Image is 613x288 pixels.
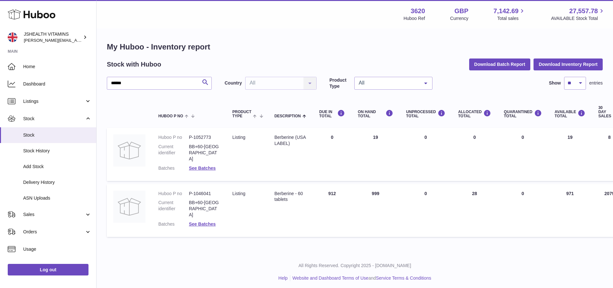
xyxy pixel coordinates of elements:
[189,200,219,218] dd: BB+60-[GEOGRAPHIC_DATA]
[551,7,605,22] a: 27,557.78 AVAILABLE Stock Total
[548,128,592,181] td: 19
[274,191,306,203] div: Berberine - 60 tablets
[23,98,85,104] span: Listings
[290,275,431,281] li: and
[23,81,91,87] span: Dashboard
[569,7,598,15] span: 27,557.78
[319,110,345,118] div: DUE IN TOTAL
[351,184,400,237] td: 999
[497,15,526,22] span: Total sales
[232,135,245,140] span: listing
[107,42,603,52] h1: My Huboo - Inventory report
[189,166,216,171] a: See Batches
[23,116,85,122] span: Stock
[158,200,189,218] dt: Current identifier
[158,134,189,140] dt: Huboo P no
[454,7,468,15] strong: GBP
[23,164,91,170] span: Add Stock
[232,110,251,118] span: Product Type
[522,191,524,196] span: 0
[158,144,189,162] dt: Current identifier
[452,128,497,181] td: 0
[458,110,491,118] div: ALLOCATED Total
[189,221,216,227] a: See Batches
[102,263,608,269] p: All Rights Reserved. Copyright 2025 - [DOMAIN_NAME]
[293,275,368,281] a: Website and Dashboard Terms of Use
[404,15,425,22] div: Huboo Ref
[158,191,189,197] dt: Huboo P no
[534,59,603,70] button: Download Inventory Report
[504,110,542,118] div: QUARANTINED Total
[548,184,592,237] td: 971
[469,59,531,70] button: Download Batch Report
[23,246,91,252] span: Usage
[450,15,469,22] div: Currency
[549,80,561,86] label: Show
[189,144,219,162] dd: BB+60-[GEOGRAPHIC_DATA]
[274,134,306,147] div: Berberine (USA LABEL)
[400,184,452,237] td: 0
[24,31,82,43] div: JSHEALTH VITAMINS
[522,135,524,140] span: 0
[330,77,351,89] label: Product Type
[551,15,605,22] span: AVAILABLE Stock Total
[113,134,145,166] img: product image
[189,191,219,197] dd: P-1046041
[158,114,183,118] span: Huboo P no
[589,80,603,86] span: entries
[555,110,586,118] div: AVAILABLE Total
[23,195,91,201] span: ASN Uploads
[158,221,189,227] dt: Batches
[351,128,400,181] td: 19
[23,148,91,154] span: Stock History
[494,7,526,22] a: 7,142.69 Total sales
[113,191,145,223] img: product image
[8,264,88,275] a: Log out
[23,179,91,185] span: Delivery History
[189,134,219,140] dd: P-1052773
[274,114,301,118] span: Description
[411,7,425,15] strong: 3620
[406,110,445,118] div: UNPROCESSED Total
[376,275,431,281] a: Service Terms & Conditions
[225,80,242,86] label: Country
[494,7,519,15] span: 7,142.69
[23,132,91,138] span: Stock
[313,184,351,237] td: 912
[358,110,393,118] div: ON HAND Total
[400,128,452,181] td: 0
[313,128,351,181] td: 0
[278,275,288,281] a: Help
[357,80,419,86] span: All
[23,212,85,218] span: Sales
[158,165,189,171] dt: Batches
[452,184,497,237] td: 28
[107,60,161,69] h2: Stock with Huboo
[24,38,129,43] span: [PERSON_NAME][EMAIL_ADDRESS][DOMAIN_NAME]
[232,191,245,196] span: listing
[23,229,85,235] span: Orders
[8,32,17,42] img: francesca@jshealthvitamins.com
[23,64,91,70] span: Home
